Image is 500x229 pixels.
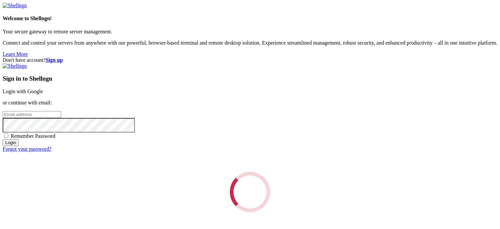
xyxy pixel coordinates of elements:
[4,134,8,138] input: Remember Password
[46,57,63,63] a: Sign up
[3,89,43,94] a: Login with Google
[3,40,497,46] p: Connect and control your servers from anywhere with our powerful, browser-based terminal and remo...
[3,3,27,9] img: Shellngn
[3,75,497,82] h3: Sign in to Shellngn
[3,57,497,63] div: Don't have account?
[3,100,497,106] p: or continue with email:
[225,167,275,217] div: Loading...
[3,146,51,152] a: Forgot your password?
[11,133,56,139] span: Remember Password
[3,29,497,35] p: Your secure gateway to remote server management.
[3,111,61,118] input: Email address
[3,51,28,57] a: Learn More
[3,16,497,21] h4: Welcome to Shellngn!
[3,139,19,146] input: Login
[3,63,27,69] img: Shellngn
